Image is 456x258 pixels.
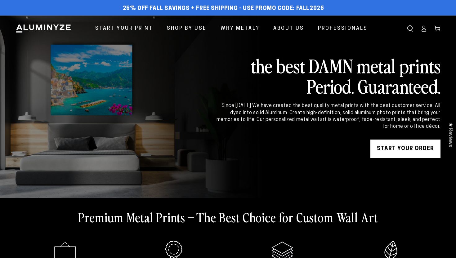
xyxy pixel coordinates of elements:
div: Since [DATE] We have created the best quality metal prints with the best customer service. All dy... [215,102,440,130]
a: Professionals [313,20,372,37]
span: Why Metal? [221,24,259,33]
a: START YOUR Order [370,140,440,158]
a: Why Metal? [216,20,264,37]
img: Aluminyze [16,24,71,33]
span: Shop By Use [167,24,207,33]
span: Professionals [318,24,368,33]
h2: Premium Metal Prints – The Best Choice for Custom Wall Art [78,209,378,225]
div: Click to open Judge.me floating reviews tab [444,118,456,152]
a: Shop By Use [162,20,211,37]
a: Start Your Print [91,20,158,37]
span: Start Your Print [95,24,153,33]
a: About Us [269,20,309,37]
summary: Search our site [403,22,417,35]
span: 25% off FALL Savings + Free Shipping - Use Promo Code: FALL2025 [123,5,324,12]
span: About Us [273,24,304,33]
h2: the best DAMN metal prints Period. Guaranteed. [215,55,440,96]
